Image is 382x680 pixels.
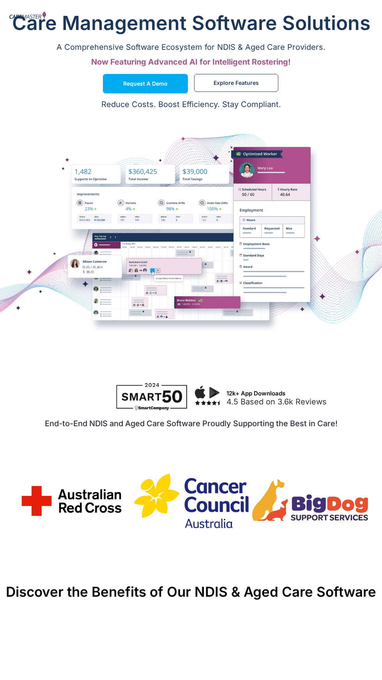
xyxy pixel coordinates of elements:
span: Explore Features [214,81,259,85]
p: Reduce Costs. Boost Efficiency. Stay Compliant. [5,100,377,109]
img: CareMaster Logo [9,12,46,20]
h1: Care Management Software Solutions [8,11,374,35]
div: 2 of 7 [131,468,251,537]
div: Image Carousel [12,456,370,548]
img: Arc-Newlogo.svg [12,476,131,526]
h3: 12k+ App Downloads [226,390,366,397]
p: A Comprehensive Software Ecosystem for NDIS & Aged Care Providers. [8,42,374,52]
img: 263fe684f9ca25cbbbe20494344166dc.webp [251,478,370,524]
div: 3 of 7 [251,478,370,527]
p: 4.5 Based on 3.6k Reviews [226,397,366,406]
a: Explore Features [194,74,278,92]
h2: Discover the Benefits of Our NDIS & Aged Care Software [4,583,378,600]
a: Request a Demo [103,74,188,93]
div: 1 of 7 [12,476,131,529]
h2: End-to-End NDIS and Aged Care Software Proudly Supporting the Best in Care! [16,419,366,428]
span: Now Featuring Advanced AI for Intelligent Rostering! [91,57,291,67]
img: cancer-council-australia-logo-vector.png [131,468,251,534]
span: Request a Demo [123,82,168,86]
